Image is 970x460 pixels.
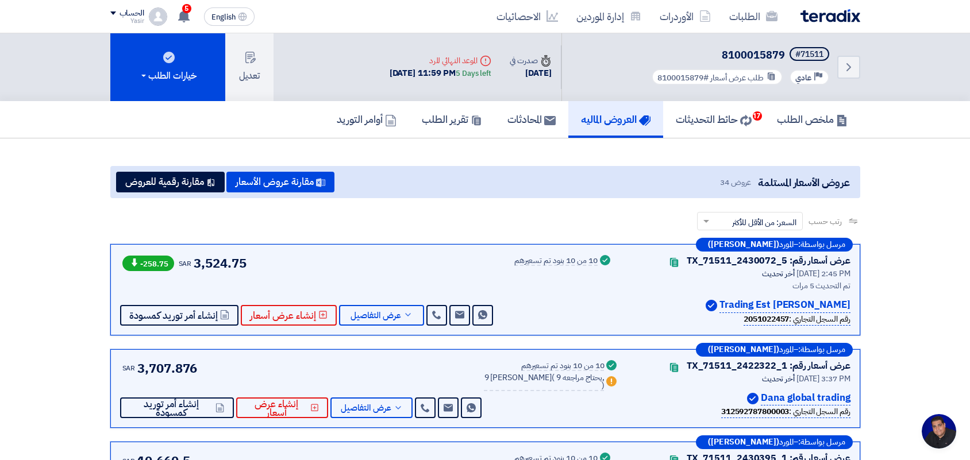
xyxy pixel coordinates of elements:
div: صدرت في [510,55,551,67]
span: رتب حسب [809,215,841,227]
button: عرض التفاصيل [330,397,413,418]
b: ([PERSON_NAME]) [708,241,779,249]
span: عروض 34 [720,176,751,188]
div: عرض أسعار رقم: TX_71511_2430072_5 [687,254,850,268]
b: ([PERSON_NAME]) [708,346,779,354]
a: أوامر التوريد [324,101,409,138]
div: Open chat [922,414,956,449]
div: 5 Days left [456,68,491,79]
span: إنشاء عرض أسعار [250,311,316,320]
img: Teradix logo [800,9,860,22]
a: الطلبات [720,3,787,30]
a: الأوردرات [650,3,720,30]
a: حائط التحديثات17 [663,101,764,138]
h5: تقرير الطلب [422,113,482,126]
a: إدارة الموردين [567,3,650,30]
img: Verified Account [706,300,717,311]
div: الموعد النهائي للرد [390,55,491,67]
button: إنشاء أمر توريد كمسودة [120,397,234,418]
a: العروض الماليه [568,101,663,138]
div: – [696,238,853,252]
span: ( [552,372,555,384]
span: مرسل بواسطة: [798,438,845,446]
div: 10 من 10 بنود تم تسعيرهم [514,257,598,266]
h5: 8100015879 [649,47,832,63]
p: Dana global trading [761,391,850,406]
span: أخر تحديث [762,373,795,385]
div: عرض أسعار رقم: TX_71511_2422322_1 [687,359,850,373]
div: – [696,343,853,357]
span: عرض التفاصيل [351,311,401,320]
span: SAR [179,258,192,269]
span: 9 يحتاج مراجعه, [556,372,605,384]
div: 9 [PERSON_NAME] [484,374,604,391]
div: #71511 [795,51,823,59]
div: 10 من 10 بنود تم تسعيرهم [521,362,605,371]
div: الحساب [120,9,144,18]
span: المورد [779,438,794,446]
span: 3,524.75 [194,254,246,273]
button: English [204,7,255,26]
img: profile_test.png [149,7,167,26]
b: 312592787800003 [721,405,790,418]
button: مقارنة عروض الأسعار [226,172,334,192]
span: طلب عرض أسعار [710,72,764,84]
span: مرسل بواسطة: [798,241,845,249]
span: SAR [122,363,136,373]
a: المحادثات [495,101,568,138]
h5: العروض الماليه [581,113,650,126]
span: 8100015879 [722,47,785,63]
span: المورد [779,346,794,354]
div: رقم السجل التجاري : [721,405,850,418]
span: إنشاء أمر توريد كمسودة [129,400,214,417]
span: إنشاء أمر توريد كمسودة [129,311,218,320]
span: [DATE] 3:37 PM [796,373,850,385]
span: عروض الأسعار المستلمة [758,175,849,190]
button: مقارنة رقمية للعروض [116,172,225,192]
div: تم التحديث 5 مرات [626,280,850,292]
button: إنشاء أمر توريد كمسودة [120,305,238,326]
img: Verified Account [747,393,759,404]
span: 5 [182,4,191,13]
a: الاحصائيات [487,3,567,30]
a: ملخص الطلب [764,101,860,138]
div: رقم السجل التجاري : [744,313,850,326]
button: إنشاء عرض أسعار [236,397,329,418]
span: ) [602,380,605,392]
span: عادي [795,72,811,83]
span: -258.75 [122,256,174,271]
div: Yasir [110,18,144,24]
span: #8100015879 [657,72,709,84]
span: السعر: من الأقل للأكثر [732,217,796,229]
div: [DATE] 11:59 PM [390,67,491,80]
a: تقرير الطلب [409,101,495,138]
p: [PERSON_NAME] Trading Est [719,297,850,313]
span: عرض التفاصيل [341,404,391,412]
button: تعديل [225,33,274,101]
span: أخر تحديث [762,268,795,280]
h5: ملخص الطلب [777,113,848,126]
h5: أوامر التوريد [337,113,397,126]
span: مرسل بواسطة: [798,346,845,354]
div: [DATE] [510,67,551,80]
span: إنشاء عرض أسعار [245,400,309,417]
div: – [696,435,853,449]
b: ([PERSON_NAME]) [708,438,779,446]
span: [DATE] 2:45 PM [796,268,850,280]
button: إنشاء عرض أسعار [241,305,337,326]
span: 3,707.876 [137,359,197,378]
button: خيارات الطلب [110,33,225,101]
span: 17 [753,111,762,121]
h5: المحادثات [507,113,556,126]
button: عرض التفاصيل [339,305,424,326]
h5: حائط التحديثات [676,113,752,126]
span: English [211,13,236,21]
b: 2051022457 [744,313,789,325]
span: المورد [779,241,794,249]
div: خيارات الطلب [139,69,197,83]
